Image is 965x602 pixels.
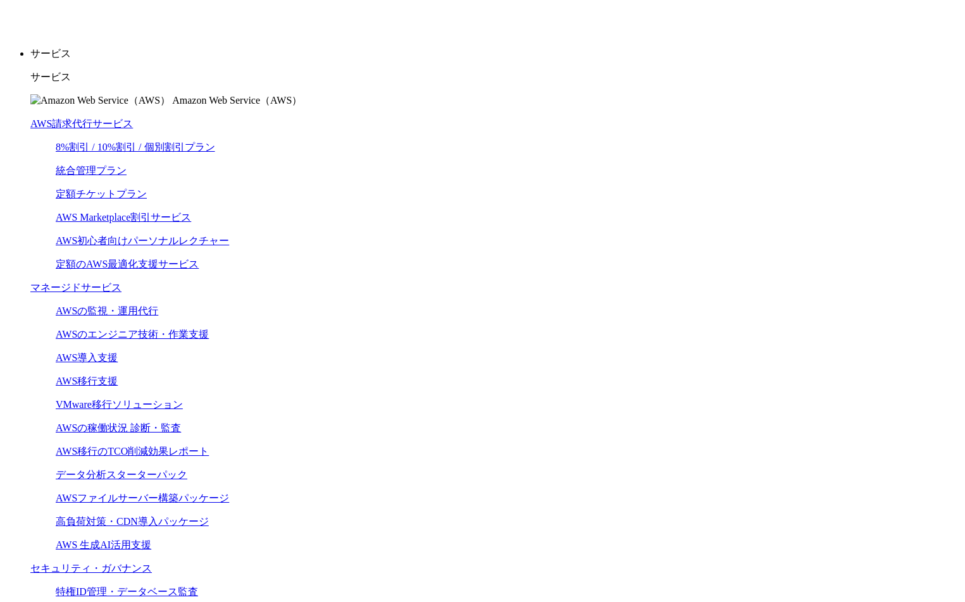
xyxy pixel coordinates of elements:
[56,259,199,269] a: 定額のAWS最適化支援サービス
[56,212,191,223] a: AWS Marketplace割引サービス
[56,399,183,410] a: VMware移行ソリューション
[56,469,187,480] a: データ分析スターターパック
[30,71,960,84] p: サービス
[56,188,147,199] a: 定額チケットプラン
[56,142,215,152] a: 8%割引 / 10%割引 / 個別割引プラン
[30,118,133,129] a: AWS請求代行サービス
[56,422,181,433] a: AWSの稼働状況 診断・監査
[56,516,209,527] a: 高負荷対策・CDN導入パッケージ
[30,282,121,293] a: マネージドサービス
[56,329,209,340] a: AWSのエンジニア技術・作業支援
[172,95,302,106] span: Amazon Web Service（AWS）
[56,352,118,363] a: AWS導入支援
[30,94,170,107] img: Amazon Web Service（AWS）
[56,165,127,176] a: 統合管理プラン
[56,235,229,246] a: AWS初心者向けパーソナルレクチャー
[56,586,198,597] a: 特権ID管理・データベース監査
[30,47,960,61] p: サービス
[56,446,209,457] a: AWS移行のTCO削減効果レポート
[56,539,151,550] a: AWS 生成AI活用支援
[56,493,229,503] a: AWSファイルサーバー構築パッケージ
[30,563,152,574] a: セキュリティ・ガバナンス
[56,305,158,316] a: AWSの監視・運用代行
[56,376,118,386] a: AWS移行支援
